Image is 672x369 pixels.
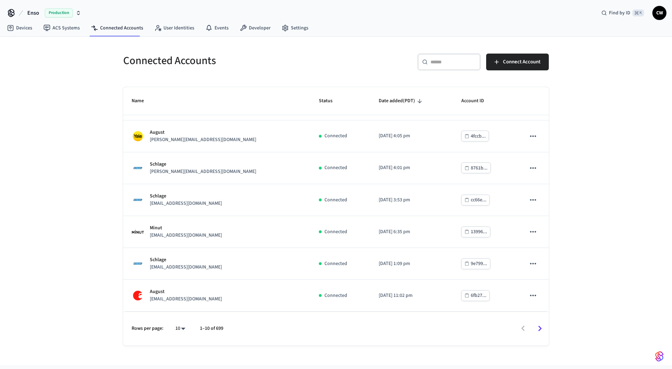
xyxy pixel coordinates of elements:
[150,288,222,295] p: August
[123,54,332,68] h5: Connected Accounts
[132,130,144,142] img: Yale Logo, Square
[150,129,256,136] p: August
[27,9,39,17] span: Enso
[132,289,144,302] img: August Logo, Square
[609,9,630,16] span: Find by ID
[150,161,256,168] p: Schlage
[461,227,490,237] button: 13996...
[471,132,486,141] div: 4fccb...
[234,22,276,34] a: Developer
[471,259,487,268] div: 9e799...
[532,320,548,337] button: Go to next page
[379,96,424,106] span: Date added(PDT)
[461,162,491,173] button: 8761b...
[503,57,540,67] span: Connect Account
[150,168,256,175] p: [PERSON_NAME][EMAIL_ADDRESS][DOMAIN_NAME]
[471,196,486,204] div: cc66e...
[132,162,144,174] img: Schlage Logo, Square
[324,260,347,267] p: Connected
[379,292,444,299] p: [DATE] 11:02 pm
[150,193,222,200] p: Schlage
[652,6,666,20] button: CW
[150,224,222,232] p: Minut
[276,22,314,34] a: Settings
[150,200,222,207] p: [EMAIL_ADDRESS][DOMAIN_NAME]
[461,258,490,269] button: 9e799...
[655,351,664,362] img: SeamLogoGradient.69752ec5.svg
[461,96,493,106] span: Account ID
[324,292,347,299] p: Connected
[132,325,163,332] p: Rows per page:
[149,22,200,34] a: User Identities
[150,264,222,271] p: [EMAIL_ADDRESS][DOMAIN_NAME]
[132,225,144,238] img: Minut Logo, Square
[1,22,38,34] a: Devices
[461,131,489,141] button: 4fccb...
[172,323,189,334] div: 10
[38,22,85,34] a: ACS Systems
[85,22,149,34] a: Connected Accounts
[461,195,490,206] button: cc66e...
[132,257,144,270] img: Schlage Logo, Square
[150,232,222,239] p: [EMAIL_ADDRESS][DOMAIN_NAME]
[319,96,342,106] span: Status
[132,96,153,106] span: Name
[150,256,222,264] p: Schlage
[200,22,234,34] a: Events
[150,136,256,144] p: [PERSON_NAME][EMAIL_ADDRESS][DOMAIN_NAME]
[379,196,444,204] p: [DATE] 3:53 pm
[150,295,222,303] p: [EMAIL_ADDRESS][DOMAIN_NAME]
[632,9,644,16] span: ⌘ K
[200,325,223,332] p: 1–10 of 699
[653,7,666,19] span: CW
[486,54,549,70] button: Connect Account
[379,260,444,267] p: [DATE] 1:09 pm
[471,164,488,173] div: 8761b...
[324,164,347,172] p: Connected
[461,290,490,301] button: 6fb27...
[324,132,347,140] p: Connected
[45,8,73,18] span: Production
[471,228,487,236] div: 13996...
[379,132,444,140] p: [DATE] 4:05 pm
[132,194,144,206] img: Schlage Logo, Square
[324,196,347,204] p: Connected
[379,228,444,236] p: [DATE] 6:35 pm
[324,228,347,236] p: Connected
[379,164,444,172] p: [DATE] 4:01 pm
[596,7,650,19] div: Find by ID⌘ K
[471,291,486,300] div: 6fb27...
